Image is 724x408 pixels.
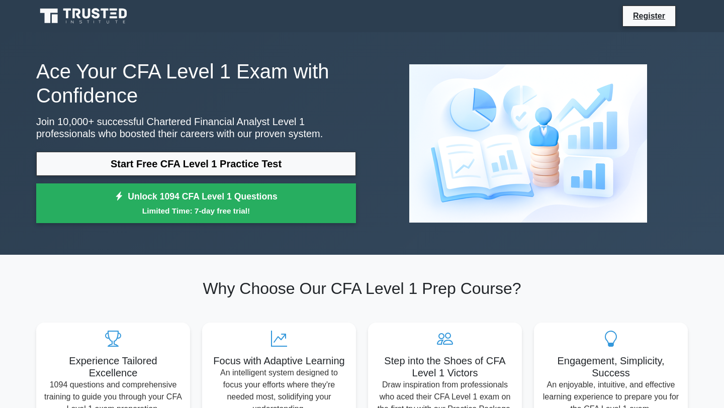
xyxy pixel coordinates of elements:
h1: Ace Your CFA Level 1 Exam with Confidence [36,59,356,108]
h5: Step into the Shoes of CFA Level 1 Victors [376,355,514,379]
a: Register [627,10,671,22]
h5: Experience Tailored Excellence [44,355,182,379]
h5: Engagement, Simplicity, Success [542,355,680,379]
p: Join 10,000+ successful Chartered Financial Analyst Level 1 professionals who boosted their caree... [36,116,356,140]
a: Start Free CFA Level 1 Practice Test [36,152,356,176]
a: Unlock 1094 CFA Level 1 QuestionsLimited Time: 7-day free trial! [36,183,356,224]
small: Limited Time: 7-day free trial! [49,205,343,217]
h2: Why Choose Our CFA Level 1 Prep Course? [36,279,688,298]
img: Chartered Financial Analyst Level 1 Preview [401,56,655,231]
h5: Focus with Adaptive Learning [210,355,348,367]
